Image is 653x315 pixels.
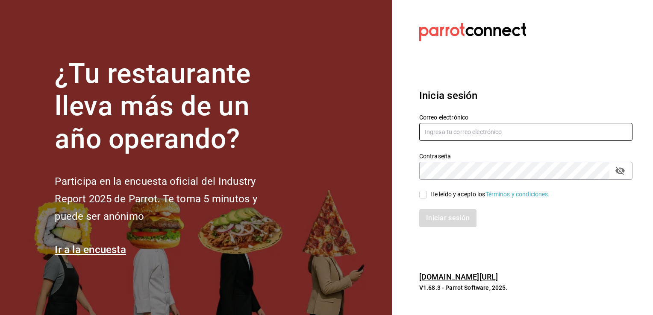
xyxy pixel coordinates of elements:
[55,173,285,225] h2: Participa en la encuesta oficial del Industry Report 2025 de Parrot. Te toma 5 minutos y puede se...
[55,244,126,256] a: Ir a la encuesta
[55,58,285,156] h1: ¿Tu restaurante lleva más de un año operando?
[419,114,632,120] label: Correo electrónico
[613,163,627,178] button: passwordField
[419,123,632,141] input: Ingresa tu correo electrónico
[419,272,498,281] a: [DOMAIN_NAME][URL]
[419,283,632,292] p: V1.68.3 - Parrot Software, 2025.
[430,190,550,199] div: He leído y acepto los
[419,88,632,103] h3: Inicia sesión
[419,153,632,159] label: Contraseña
[485,191,550,198] a: Términos y condiciones.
